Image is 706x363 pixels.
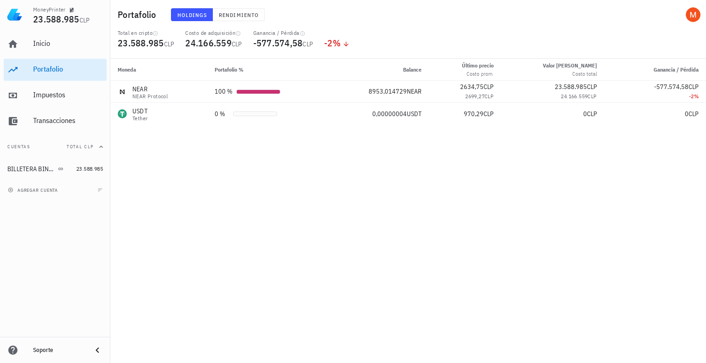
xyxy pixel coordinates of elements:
div: NEAR Protocol [132,94,168,99]
div: USDT-icon [118,109,127,118]
span: 24.166.559 [185,37,232,49]
div: Soporte [33,346,85,354]
div: Costo total [543,70,597,78]
span: 23.588.985 [555,83,587,91]
div: -2 [324,39,350,48]
div: Costo de adquisición [185,29,242,37]
div: 100 % [215,87,233,96]
th: Balance: Sin ordenar. Pulse para ordenar de forma ascendente. [328,59,429,81]
div: Ganancia / Pérdida [253,29,313,37]
span: 2699,27 [465,93,484,100]
span: CLP [587,83,597,91]
button: agregar cuenta [6,185,62,195]
div: Valor [PERSON_NAME] [543,61,597,70]
span: Rendimiento [218,11,259,18]
span: 970,29 [464,110,484,118]
span: Total CLP [67,144,94,150]
div: Inicio [33,39,103,48]
span: CLP [587,93,597,100]
span: -577.574,58 [253,37,303,49]
span: 23.588.985 [33,13,80,25]
th: Ganancia / Pérdida: Sin ordenar. Pulse para ordenar de forma ascendente. [604,59,706,81]
a: Portafolio [4,59,107,81]
span: 23.588.985 [76,165,103,172]
span: % [694,93,699,100]
span: Balance [403,66,421,73]
th: Moneda [110,59,207,81]
span: Ganancia / Pérdida [654,66,699,73]
span: CLP [484,110,494,118]
span: CLP [689,83,699,91]
div: Total en cripto [118,29,174,37]
img: LedgiFi [7,7,22,22]
span: CLP [302,40,313,48]
div: avatar [686,7,700,22]
button: CuentasTotal CLP [4,136,107,158]
span: Portafolio % [215,66,244,73]
span: CLP [484,83,494,91]
span: CLP [164,40,175,48]
div: Portafolio [33,65,103,73]
span: CLP [689,110,699,118]
span: 0 [583,110,587,118]
span: CLP [232,40,242,48]
span: 2634,75 [460,83,484,91]
th: Portafolio %: Sin ordenar. Pulse para ordenar de forma ascendente. [207,59,328,81]
div: Tether [132,116,148,121]
span: Moneda [118,66,136,73]
span: % [333,37,341,49]
span: CLP [587,110,597,118]
span: 0,00000004 [372,110,407,118]
span: 23.588.985 [118,37,164,49]
span: CLP [484,93,494,100]
div: USDT [132,106,148,116]
div: Transacciones [33,116,103,125]
a: BILLETERA BINANCE 23.588.985 [4,158,107,180]
div: -2 [612,92,699,101]
span: USDT [407,110,421,118]
span: -577.574,58 [654,83,689,91]
span: agregar cuenta [10,187,58,193]
span: CLP [80,16,90,24]
button: Rendimiento [213,8,265,21]
h1: Portafolio [118,7,160,22]
div: 0 % [215,109,229,119]
div: MoneyPrinter [33,6,66,13]
span: 0 [685,110,689,118]
span: NEAR [407,87,421,95]
a: Impuestos [4,84,107,106]
div: NEAR [132,84,168,94]
div: Costo prom. [462,70,494,78]
div: Impuestos [33,90,103,99]
button: Holdings [171,8,213,21]
span: 8953,014729 [369,87,407,95]
a: Transacciones [4,110,107,132]
span: Holdings [177,11,207,18]
div: NEAR-icon [118,87,127,96]
span: 24.166.559 [561,93,587,100]
a: Inicio [4,33,107,55]
div: BILLETERA BINANCE [7,165,56,173]
div: Último precio [462,61,494,70]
